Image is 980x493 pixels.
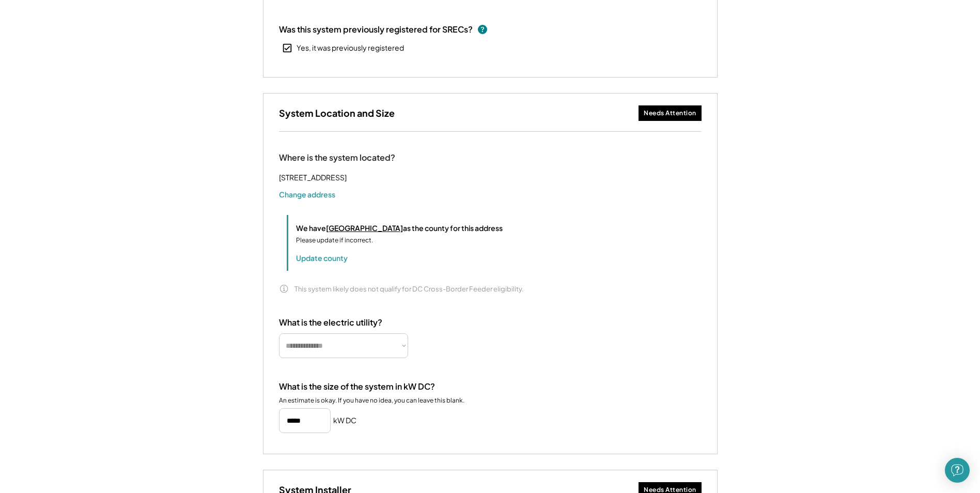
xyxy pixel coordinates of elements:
[279,189,335,199] button: Change address
[279,24,473,35] div: Was this system previously registered for SRECs?
[279,317,382,328] div: What is the electric utility?
[326,223,403,233] u: [GEOGRAPHIC_DATA]
[296,223,503,234] div: We have as the county for this address
[333,415,356,426] h5: kW DC
[294,284,524,294] div: This system likely does not qualify for DC Cross-Border Feeder eligibility.
[296,253,348,263] button: Update county
[279,107,395,119] h3: System Location and Size
[279,381,435,392] div: What is the size of the system in kW DC?
[297,43,404,53] div: Yes, it was previously registered
[945,458,970,483] div: Open Intercom Messenger
[279,171,347,184] div: [STREET_ADDRESS]
[644,109,696,118] div: Needs Attention
[279,152,395,163] div: Where is the system located?
[279,396,464,405] div: An estimate is okay. If you have no idea, you can leave this blank.
[296,236,373,245] div: Please update if incorrect.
